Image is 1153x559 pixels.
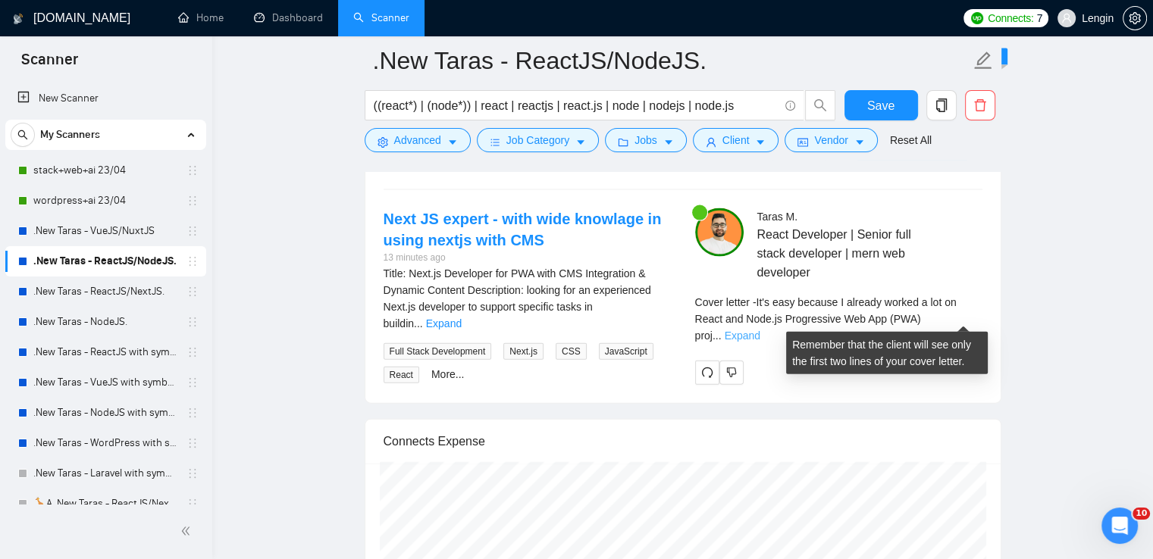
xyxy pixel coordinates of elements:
div: Remember that the client will see only the first two lines of your cover letter. [695,294,982,344]
a: .New Taras - ReactJS with symbols [33,337,177,367]
span: Cover letter - It's easy because I already worked a lot on React and Node.js Progressive Web App ... [695,296,957,342]
span: caret-down [447,136,458,148]
span: delete [966,98,995,112]
div: 13 minutes ago [384,251,671,265]
span: Save [867,96,895,115]
span: Taras M . [757,211,797,223]
span: double-left [180,523,196,539]
span: My Scanners [40,120,100,150]
img: upwork-logo.png [971,12,983,24]
button: copy [926,90,957,120]
input: Scanner name... [373,42,970,80]
span: Job Category [506,132,569,148]
a: Next JS expert - with wide knowlage in using nextjs with CMS [384,211,662,248]
a: dashboardDashboard [254,11,323,24]
input: Search Freelance Jobs... [374,96,779,115]
span: Next.js [503,343,544,360]
span: user [1061,13,1072,23]
span: search [806,98,835,112]
a: More... [431,368,465,380]
span: copy [927,98,956,112]
span: holder [186,437,199,449]
button: idcardVendorcaret-down [785,128,877,152]
a: setting [1123,12,1147,24]
span: JavaScript [599,343,653,360]
span: 7 [1036,10,1042,27]
button: search [11,123,35,147]
span: caret-down [755,136,766,148]
span: caret-down [854,136,865,148]
span: holder [186,316,199,328]
span: idcard [797,136,808,148]
li: New Scanner [5,83,206,114]
button: search [805,90,835,120]
span: info-circle [785,101,795,111]
button: delete [965,90,995,120]
span: holder [186,286,199,298]
span: holder [186,164,199,176]
span: React Developer | Senior full stack developer | mern web developer [757,225,937,282]
span: setting [378,136,388,148]
a: Expand [725,329,760,342]
a: .New Taras - VueJS/NuxtJS [33,216,177,246]
div: Remember that the client will see only the first two lines of your cover letter. [786,332,988,374]
span: Advanced [394,132,441,148]
span: Title: Next.js Developer for PWA with CMS Integration & Dynamic Content Description: looking for ... [384,267,651,329]
button: folderJobscaret-down [605,128,687,152]
span: holder [186,498,199,510]
span: setting [1123,12,1146,24]
span: CSS [556,343,587,360]
span: bars [490,136,500,148]
a: homeHome [178,11,224,24]
a: .New Taras - ReactJS/NextJS. [33,276,177,307]
button: redo [695,361,719,385]
span: Jobs [634,132,657,148]
span: New [979,51,1001,63]
button: userClientcaret-down [693,128,779,152]
span: Client [722,132,750,148]
img: logo [13,7,23,31]
a: .New Taras - ReactJS/NodeJS. [33,246,177,276]
span: dislike [726,367,737,379]
span: holder [186,195,199,207]
a: stack+web+ai 23/04 [33,155,177,186]
img: c1NLmzrk-0pBZjOo1nLSJnOz0itNHKTdmMHAt8VIsLFzaWqqsJDJtcFyV3OYvrqgu3 [695,208,744,257]
a: .New Taras - WordPress with symbols [33,428,177,458]
span: 10 [1133,507,1150,520]
span: holder [186,467,199,479]
span: folder [618,136,628,148]
button: Save [844,90,918,120]
button: barsJob Categorycaret-down [477,128,599,152]
a: wordpress+ai 23/04 [33,186,177,216]
span: Full Stack Development [384,343,492,360]
a: New Scanner [17,83,194,114]
a: Expand [426,317,462,329]
span: caret-down [663,136,674,148]
span: holder [186,225,199,237]
iframe: Intercom live chat [1101,507,1138,544]
span: redo [696,367,719,379]
span: search [11,130,34,140]
div: Title: Next.js Developer for PWA with CMS Integration & Dynamic Content Description: looking for ... [384,265,671,332]
a: .New Taras - Laravel with symbols [33,458,177,489]
span: Scanner [9,48,90,80]
span: ... [713,329,722,342]
span: edit [973,51,993,70]
button: dislike [719,361,744,385]
span: ... [414,317,423,329]
a: Reset All [890,132,932,148]
a: searchScanner [353,11,409,24]
a: .New Taras - NodeJS. [33,307,177,337]
button: setting [1123,6,1147,30]
span: React [384,367,419,383]
span: user [706,136,716,148]
span: Vendor [814,132,848,148]
a: 🦒A .New Taras - ReactJS/NextJS usual 23/04 [33,489,177,519]
span: holder [186,407,199,419]
div: Connects Expense [384,420,982,463]
span: holder [186,346,199,358]
a: .New Taras - NodeJS with symbols [33,398,177,428]
span: caret-down [575,136,586,148]
span: holder [186,255,199,267]
a: .New Taras - VueJS with symbols [33,367,177,398]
